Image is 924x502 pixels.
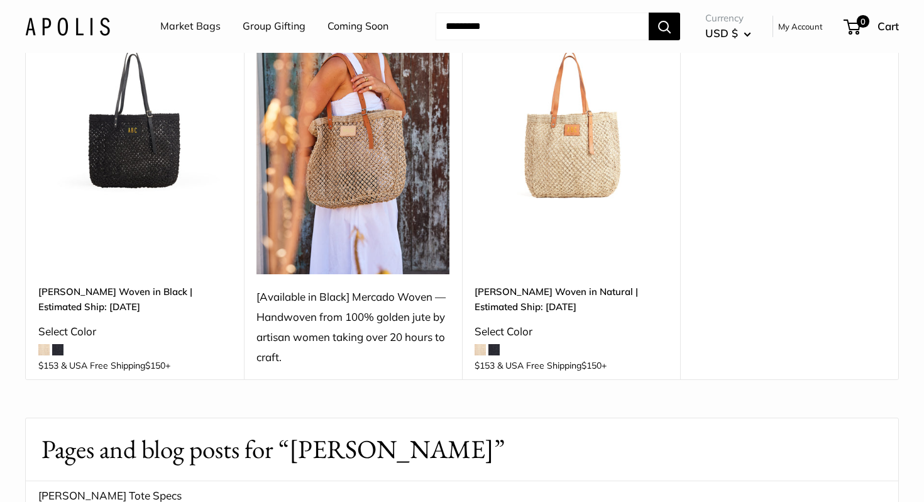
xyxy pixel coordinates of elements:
[649,13,680,40] button: Search
[160,17,221,36] a: Market Bags
[41,431,883,468] h1: Pages and blog posts for “[PERSON_NAME]”
[327,17,388,36] a: Coming Soon
[38,17,231,210] img: Mercado Woven in Black | Estimated Ship: Oct. 19th
[25,17,110,35] img: Apolis
[778,19,823,34] a: My Account
[475,17,668,210] a: Mercado Woven in Natural | Estimated Ship: Oct. 19thMercado Woven in Natural | Estimated Ship: Oc...
[61,361,170,370] span: & USA Free Shipping +
[705,23,751,43] button: USD $
[38,284,231,314] a: [PERSON_NAME] Woven in Black | Estimated Ship: [DATE]
[38,360,58,371] span: $153
[475,360,495,371] span: $153
[256,287,449,367] div: [Available in Black] Mercado Woven — Handwoven from 100% golden jute by artisan women taking over...
[475,284,668,314] a: [PERSON_NAME] Woven in Natural | Estimated Ship: [DATE]
[581,360,602,371] span: $150
[38,17,231,210] a: Mercado Woven in Black | Estimated Ship: Oct. 19thMercado Woven in Black | Estimated Ship: Oct. 19th
[497,361,607,370] span: & USA Free Shipping +
[845,16,899,36] a: 0 Cart
[436,13,649,40] input: Search...
[877,20,899,33] span: Cart
[145,360,165,371] span: $150
[475,321,668,342] div: Select Color
[475,17,668,210] img: Mercado Woven in Natural | Estimated Ship: Oct. 19th
[38,321,231,342] div: Select Color
[256,17,449,274] img: [Available in Black] Mercado Woven — Handwoven from 100% golden jute by artisan women taking over...
[243,17,305,36] a: Group Gifting
[705,26,738,40] span: USD $
[705,9,751,27] span: Currency
[857,15,869,28] span: 0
